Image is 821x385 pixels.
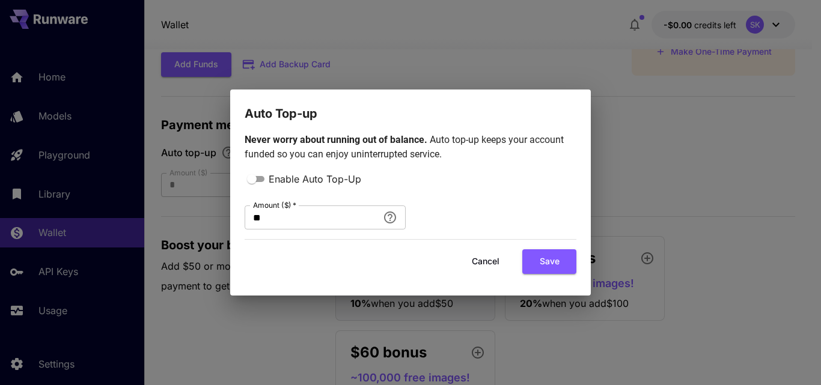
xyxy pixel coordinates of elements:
[459,249,513,274] button: Cancel
[245,134,430,145] span: Never worry about running out of balance.
[269,172,361,186] span: Enable Auto Top-Up
[253,200,296,210] label: Amount ($)
[522,249,576,274] button: Save
[245,133,576,162] p: Auto top-up keeps your account funded so you can enjoy uninterrupted service.
[230,89,591,123] h2: Auto Top-up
